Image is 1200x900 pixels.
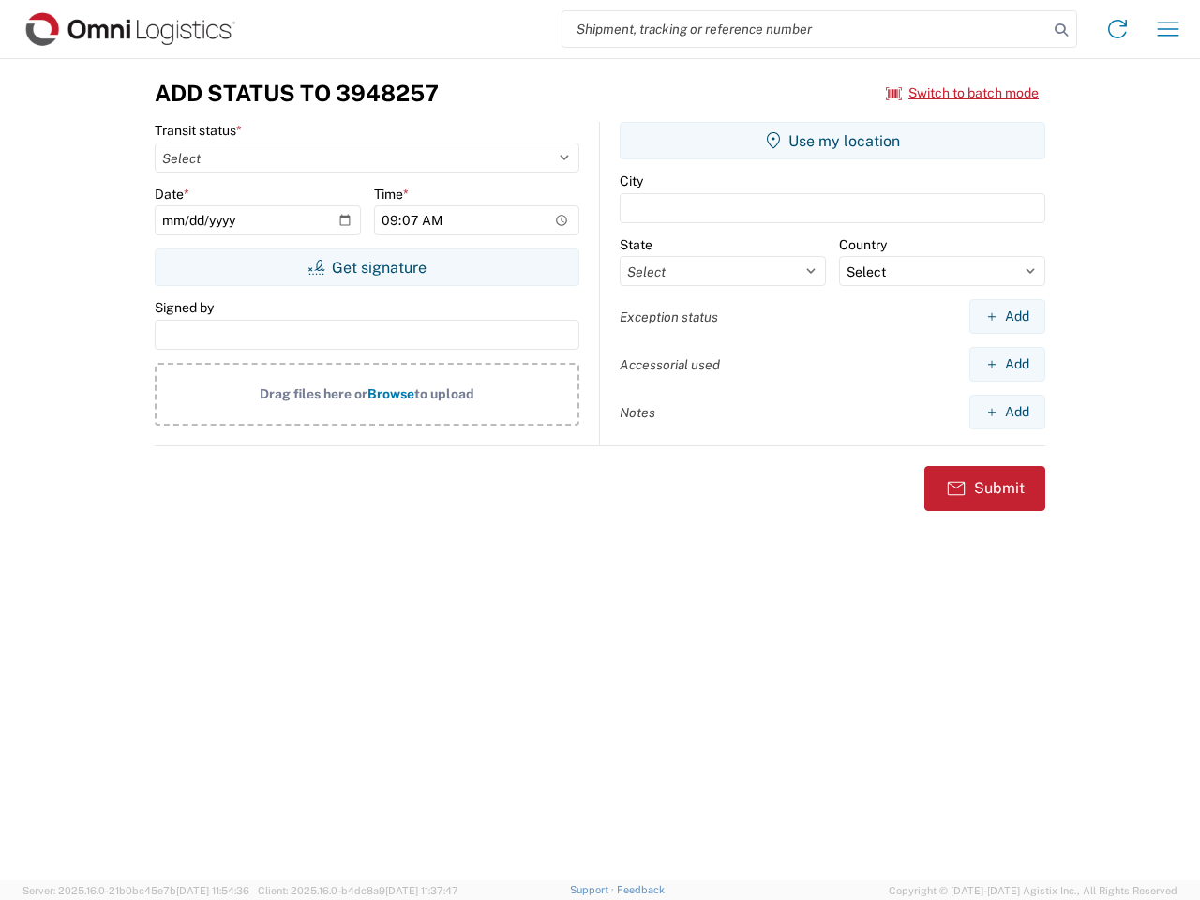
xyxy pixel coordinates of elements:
[620,308,718,325] label: Exception status
[155,186,189,202] label: Date
[620,236,652,253] label: State
[969,299,1045,334] button: Add
[620,404,655,421] label: Notes
[969,347,1045,382] button: Add
[414,386,474,401] span: to upload
[176,885,249,896] span: [DATE] 11:54:36
[155,80,439,107] h3: Add Status to 3948257
[258,885,458,896] span: Client: 2025.16.0-b4dc8a9
[839,236,887,253] label: Country
[617,884,665,895] a: Feedback
[155,299,214,316] label: Signed by
[562,11,1048,47] input: Shipment, tracking or reference number
[886,78,1039,109] button: Switch to batch mode
[385,885,458,896] span: [DATE] 11:37:47
[22,885,249,896] span: Server: 2025.16.0-21b0bc45e7b
[260,386,367,401] span: Drag files here or
[155,122,242,139] label: Transit status
[620,122,1045,159] button: Use my location
[374,186,409,202] label: Time
[889,882,1177,899] span: Copyright © [DATE]-[DATE] Agistix Inc., All Rights Reserved
[155,248,579,286] button: Get signature
[969,395,1045,429] button: Add
[620,356,720,373] label: Accessorial used
[620,172,643,189] label: City
[924,466,1045,511] button: Submit
[367,386,414,401] span: Browse
[570,884,617,895] a: Support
